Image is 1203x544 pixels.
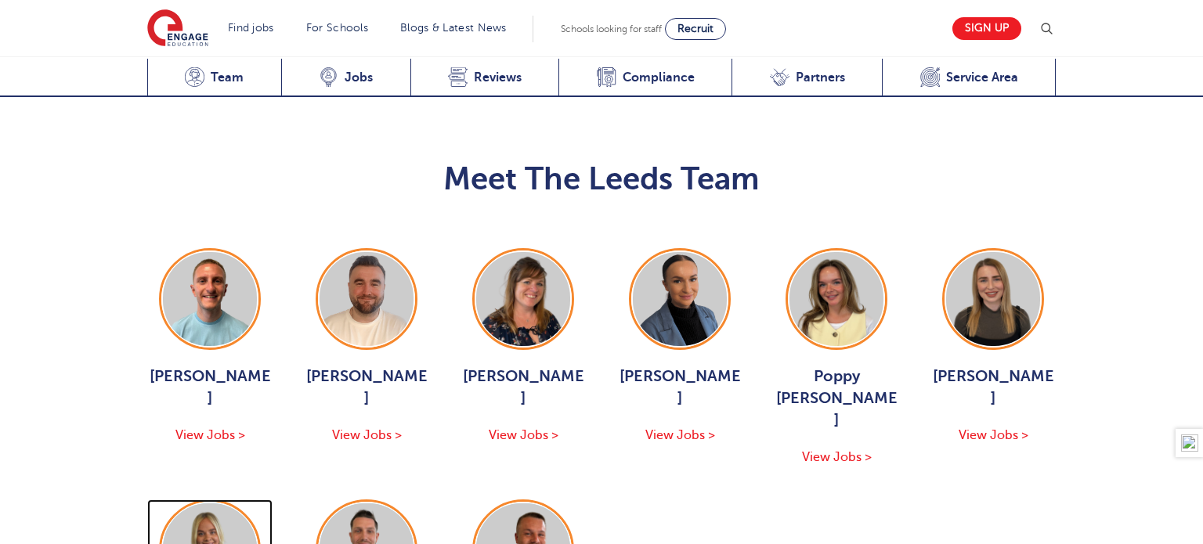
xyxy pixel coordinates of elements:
span: View Jobs > [802,450,872,464]
a: Team [147,59,281,97]
span: Team [211,70,244,85]
span: Partners [796,70,845,85]
span: Compliance [623,70,695,85]
a: [PERSON_NAME] View Jobs > [930,248,1056,445]
a: Jobs [281,59,410,97]
a: Recruit [665,18,726,40]
a: Service Area [882,59,1056,97]
span: View Jobs > [645,428,715,442]
span: Poppy [PERSON_NAME] [774,366,899,431]
span: [PERSON_NAME] [147,366,273,409]
a: Partners [732,59,882,97]
span: [PERSON_NAME] [617,366,742,409]
span: Recruit [677,23,713,34]
img: Joanne Wright [476,252,570,346]
a: [PERSON_NAME] View Jobs > [461,248,586,445]
a: Find jobs [228,22,274,34]
a: Reviews [410,59,559,97]
a: [PERSON_NAME] View Jobs > [304,248,429,445]
span: View Jobs > [175,428,245,442]
span: View Jobs > [959,428,1028,442]
img: George Dignam [163,252,257,346]
span: Reviews [474,70,522,85]
a: Compliance [558,59,732,97]
img: Poppy Burnside [789,252,883,346]
a: Sign up [952,17,1021,40]
h2: Meet The Leeds Team [147,160,1056,198]
a: For Schools [306,22,368,34]
img: Layla McCosker [946,252,1040,346]
span: Jobs [345,70,373,85]
span: [PERSON_NAME] [930,366,1056,409]
span: [PERSON_NAME] [304,366,429,409]
a: Blogs & Latest News [400,22,507,34]
a: [PERSON_NAME] View Jobs > [147,248,273,445]
img: Holly Johnson [633,252,727,346]
a: Poppy [PERSON_NAME] View Jobs > [774,248,899,467]
span: [PERSON_NAME] [461,366,586,409]
span: View Jobs > [489,428,558,442]
span: Service Area [946,70,1018,85]
span: View Jobs > [332,428,402,442]
a: [PERSON_NAME] View Jobs > [617,248,742,445]
img: Engage Education [147,9,208,49]
img: Chris Rushton [320,252,414,346]
span: Schools looking for staff [561,23,662,34]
